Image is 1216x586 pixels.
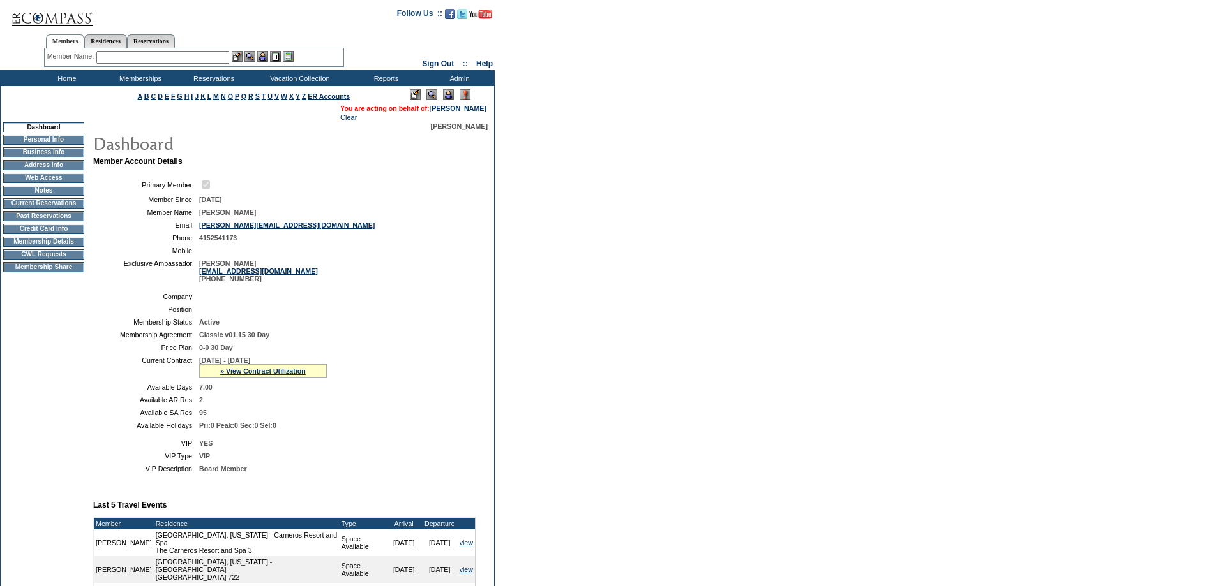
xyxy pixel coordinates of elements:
[98,331,194,339] td: Membership Agreement:
[98,318,194,326] td: Membership Status:
[3,147,84,157] td: Business Info
[397,8,442,23] td: Follow Us ::
[422,556,458,583] td: [DATE]
[460,89,470,100] img: Log Concern/Member Elevation
[3,198,84,209] td: Current Reservations
[184,92,190,100] a: H
[199,234,237,242] span: 4152541173
[98,344,194,351] td: Price Plan:
[98,305,194,313] td: Position:
[340,518,386,529] td: Type
[3,249,84,260] td: CWL Requests
[102,70,176,86] td: Memberships
[98,247,194,254] td: Mobile:
[199,260,318,282] span: [PERSON_NAME] [PHONE_NUMBER]
[249,70,348,86] td: Vacation Collection
[199,383,213,391] span: 7.00
[93,130,348,156] img: pgTtlDashboard.gif
[199,318,220,326] span: Active
[410,89,421,100] img: Edit Mode
[386,518,422,529] td: Arrival
[199,409,207,416] span: 95
[191,92,193,100] a: I
[94,556,154,583] td: [PERSON_NAME]
[200,92,206,100] a: K
[426,89,437,100] img: View Mode
[144,92,149,100] a: B
[195,92,199,100] a: J
[457,13,467,20] a: Follow us on Twitter
[165,92,169,100] a: E
[267,92,273,100] a: U
[445,9,455,19] img: Become our fan on Facebook
[199,396,203,404] span: 2
[3,135,84,145] td: Personal Info
[422,518,458,529] td: Departure
[176,70,249,86] td: Reservations
[94,529,154,556] td: [PERSON_NAME]
[386,529,422,556] td: [DATE]
[199,267,318,275] a: [EMAIL_ADDRESS][DOMAIN_NAME]
[308,92,350,100] a: ER Accounts
[154,529,340,556] td: [GEOGRAPHIC_DATA], [US_STATE] - Carneros Resort and Spa The Carneros Resort and Spa 3
[257,51,268,62] img: Impersonate
[127,34,175,48] a: Reservations
[3,211,84,221] td: Past Reservations
[46,34,85,48] a: Members
[98,452,194,460] td: VIP Type:
[443,89,454,100] img: Impersonate
[460,566,473,573] a: view
[154,518,340,529] td: Residence
[422,529,458,556] td: [DATE]
[98,221,194,229] td: Email:
[98,383,194,391] td: Available Days:
[3,262,84,272] td: Membership Share
[274,92,279,100] a: V
[199,439,213,447] span: YES
[199,452,210,460] span: VIP
[422,59,454,68] a: Sign Out
[84,34,127,48] a: Residences
[98,421,194,429] td: Available Holidays:
[98,179,194,191] td: Primary Member:
[431,122,488,130] span: [PERSON_NAME]
[296,92,300,100] a: Y
[289,92,294,100] a: X
[460,539,473,546] a: view
[3,173,84,183] td: Web Access
[98,234,194,242] td: Phone:
[235,92,239,100] a: P
[207,92,211,100] a: L
[262,92,266,100] a: T
[248,92,253,100] a: R
[93,157,183,166] b: Member Account Details
[281,92,287,100] a: W
[199,331,269,339] span: Classic v01.15 30 Day
[270,51,281,62] img: Reservations
[29,70,102,86] td: Home
[98,260,194,282] td: Exclusive Ambassador:
[241,92,246,100] a: Q
[199,421,276,429] span: Pri:0 Peak:0 Sec:0 Sel:0
[463,59,468,68] span: ::
[138,92,142,100] a: A
[340,114,357,121] a: Clear
[94,518,154,529] td: Member
[177,92,182,100] a: G
[340,529,386,556] td: Space Available
[199,209,256,216] span: [PERSON_NAME]
[221,92,226,100] a: N
[154,556,340,583] td: [GEOGRAPHIC_DATA], [US_STATE] - [GEOGRAPHIC_DATA] [GEOGRAPHIC_DATA] 722
[213,92,219,100] a: M
[430,105,486,112] a: [PERSON_NAME]
[98,293,194,300] td: Company:
[171,92,176,100] a: F
[283,51,294,62] img: b_calculator.gif
[98,465,194,472] td: VIP Description:
[3,186,84,196] td: Notes
[386,556,422,583] td: [DATE]
[469,10,492,19] img: Subscribe to our YouTube Channel
[469,13,492,20] a: Subscribe to our YouTube Channel
[476,59,493,68] a: Help
[199,465,247,472] span: Board Member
